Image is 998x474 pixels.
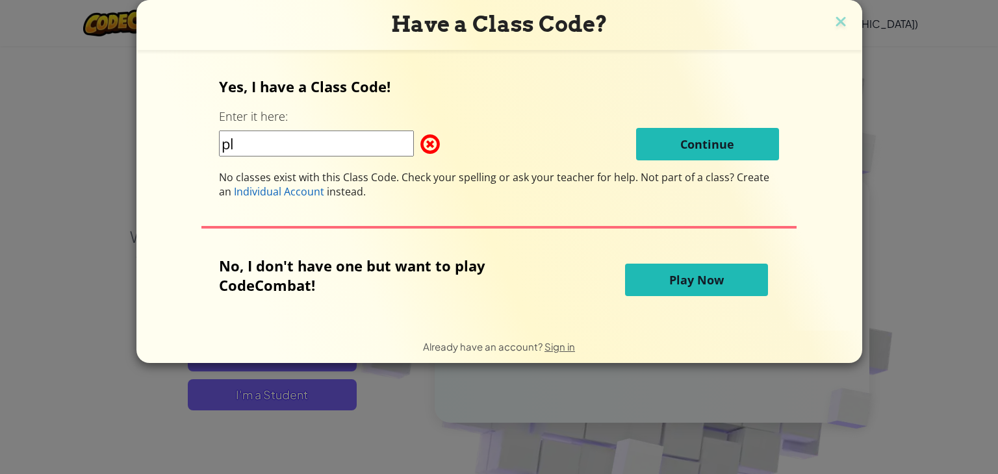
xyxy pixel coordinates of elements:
[219,170,641,184] span: No classes exist with this Class Code. Check your spelling or ask your teacher for help.
[219,108,288,125] label: Enter it here:
[680,136,734,152] span: Continue
[219,77,779,96] p: Yes, I have a Class Code!
[391,11,608,37] span: Have a Class Code?
[669,272,724,288] span: Play Now
[219,170,769,199] span: Not part of a class? Create an
[544,340,575,353] a: Sign in
[636,128,779,160] button: Continue
[219,256,549,295] p: No, I don't have one but want to play CodeCombat!
[625,264,768,296] button: Play Now
[423,340,544,353] span: Already have an account?
[832,13,849,32] img: close icon
[324,184,366,199] span: instead.
[234,184,324,199] span: Individual Account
